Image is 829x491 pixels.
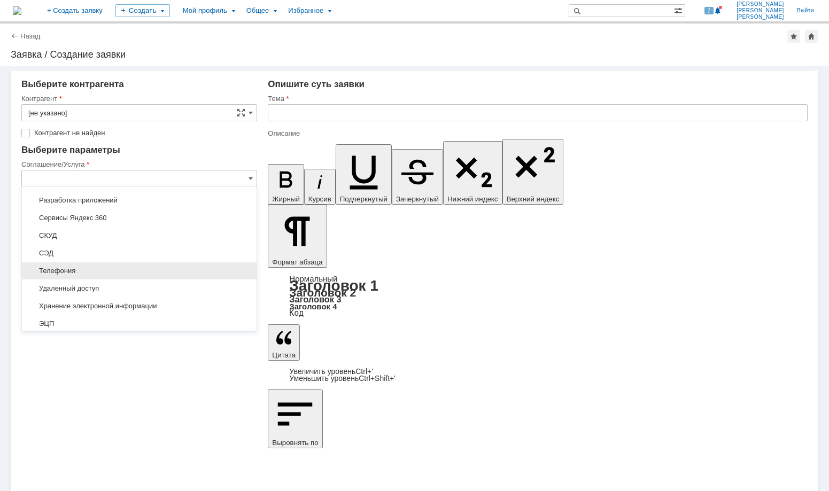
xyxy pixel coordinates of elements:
[115,4,170,17] div: Создать
[340,195,388,203] span: Подчеркнутый
[289,294,341,304] a: Заголовок 3
[289,277,378,294] a: Заголовок 1
[737,14,784,20] span: [PERSON_NAME]
[737,7,784,14] span: [PERSON_NAME]
[289,374,396,383] a: Decrease
[289,286,356,299] a: Заголовок 2
[13,6,21,15] a: Перейти на домашнюю страницу
[268,130,805,137] div: Описание
[21,145,120,155] span: Выберите параметры
[28,249,250,258] span: СЭД
[11,49,818,60] div: Заявка / Создание заявки
[272,439,318,447] span: Выровнять по
[34,129,255,137] label: Контрагент не найден
[28,267,250,275] span: Телефония
[447,195,498,203] span: Нижний индекс
[268,275,808,317] div: Формат абзаца
[289,367,373,376] a: Increase
[13,6,21,15] img: logo
[21,79,124,89] span: Выберите контрагента
[268,324,300,361] button: Цитата
[28,231,250,240] span: СКУД
[268,79,365,89] span: Опишите суть заявки
[289,302,337,311] a: Заголовок 4
[28,319,250,328] span: ЭЦП
[28,196,250,205] span: Разработка приложений
[359,374,396,383] span: Ctrl+Shift+'
[28,284,250,293] span: Удаленный доступ
[336,144,392,205] button: Подчеркнутый
[289,274,337,283] a: Нормальный
[289,308,304,318] a: Код
[502,139,564,205] button: Верхний индекс
[28,214,250,222] span: Сервисы Яндекс 360
[268,389,322,448] button: Выровнять по
[392,149,443,205] button: Зачеркнутый
[272,351,296,359] span: Цитата
[304,169,336,205] button: Курсив
[272,258,322,266] span: Формат абзаца
[268,205,327,268] button: Формат абзаца
[396,195,439,203] span: Зачеркнутый
[20,32,40,40] a: Назад
[268,164,304,205] button: Жирный
[443,141,502,205] button: Нижний индекс
[507,195,560,203] span: Верхний индекс
[787,30,800,43] div: Добавить в избранное
[28,302,250,310] span: Хранение электронной информации
[704,7,714,14] span: 7
[237,108,245,117] span: Сложная форма
[268,368,808,382] div: Цитата
[272,195,300,203] span: Жирный
[674,5,685,15] span: Расширенный поиск
[737,1,784,7] span: [PERSON_NAME]
[805,30,818,43] div: Сделать домашней страницей
[21,161,255,168] div: Соглашение/Услуга
[355,367,373,376] span: Ctrl+'
[268,95,805,102] div: Тема
[308,195,331,203] span: Курсив
[21,95,255,102] div: Контрагент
